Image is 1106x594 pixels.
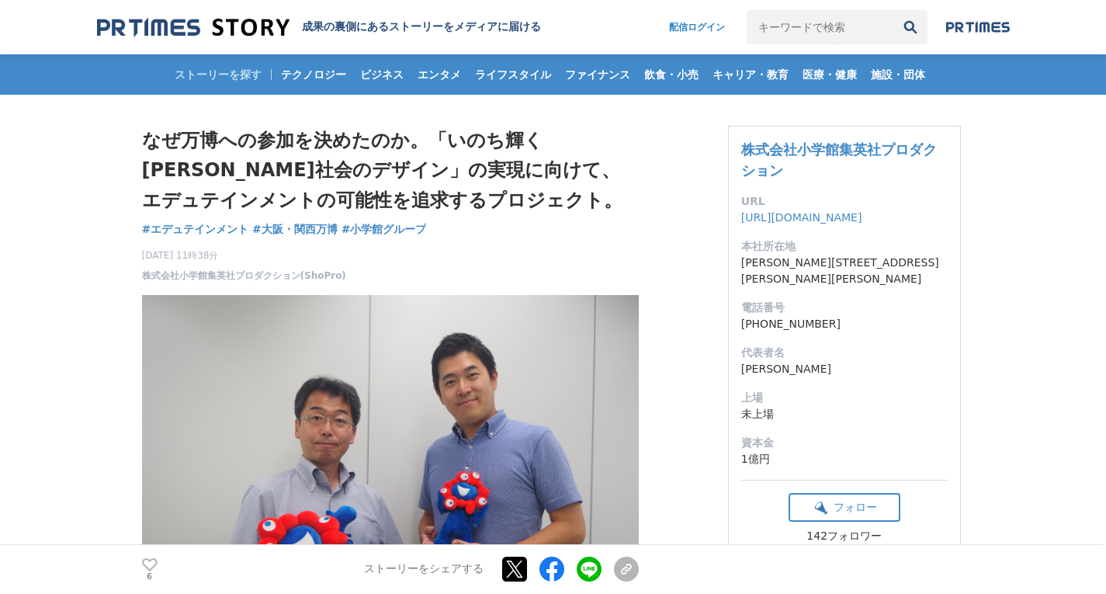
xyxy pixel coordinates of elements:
dt: URL [741,193,948,210]
h2: 成果の裏側にあるストーリーをメディアに届ける [302,20,541,34]
a: キャリア・教育 [706,54,795,95]
span: [DATE] 11時38分 [142,248,346,262]
span: ライフスタイル [469,68,557,82]
a: 施設・団体 [865,54,931,95]
span: #大阪・関西万博 [252,222,338,236]
dt: 代表者名 [741,345,948,361]
span: 飲食・小売 [638,68,705,82]
dt: 本社所在地 [741,238,948,255]
dd: [PERSON_NAME] [741,361,948,377]
span: ファイナンス [559,68,636,82]
a: #小学館グループ [342,221,427,238]
span: 施設・団体 [865,68,931,82]
span: テクノロジー [275,68,352,82]
a: テクノロジー [275,54,352,95]
a: 成果の裏側にあるストーリーをメディアに届ける 成果の裏側にあるストーリーをメディアに届ける [97,17,541,38]
dd: 1億円 [741,451,948,467]
a: 株式会社小学館集英社プロダクション [741,141,937,179]
a: 配信ログイン [654,10,740,44]
p: 6 [142,573,158,581]
a: ライフスタイル [469,54,557,95]
p: ストーリーをシェアする [364,563,484,577]
a: 株式会社小学館集英社プロダクション(ShoPro) [142,269,346,283]
span: ビジネス [354,68,410,82]
dd: [PERSON_NAME][STREET_ADDRESS][PERSON_NAME][PERSON_NAME] [741,255,948,287]
button: 検索 [893,10,927,44]
a: ファイナンス [559,54,636,95]
h1: なぜ万博への参加を決めたのか。「いのち輝く[PERSON_NAME]社会のデザイン」の実現に向けて、エデュテインメントの可能性を追求するプロジェクト。 [142,126,639,215]
span: キャリア・教育 [706,68,795,82]
dt: 資本金 [741,435,948,451]
img: 成果の裏側にあるストーリーをメディアに届ける [97,17,290,38]
dd: 未上場 [741,406,948,422]
span: 医療・健康 [796,68,863,82]
span: エンタメ [411,68,467,82]
dt: 電話番号 [741,300,948,316]
a: エンタメ [411,54,467,95]
span: #エデュテインメント [142,222,249,236]
div: 142フォロワー [789,530,900,544]
a: #エデュテインメント [142,221,249,238]
button: フォロー [789,493,900,522]
a: 医療・健康 [796,54,863,95]
input: キーワードで検索 [747,10,893,44]
a: 飲食・小売 [638,54,705,95]
dt: 上場 [741,390,948,406]
span: #小学館グループ [342,222,427,236]
dd: [PHONE_NUMBER] [741,316,948,332]
a: ビジネス [354,54,410,95]
a: #大阪・関西万博 [252,221,338,238]
a: [URL][DOMAIN_NAME] [741,211,862,224]
img: prtimes [946,21,1010,33]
